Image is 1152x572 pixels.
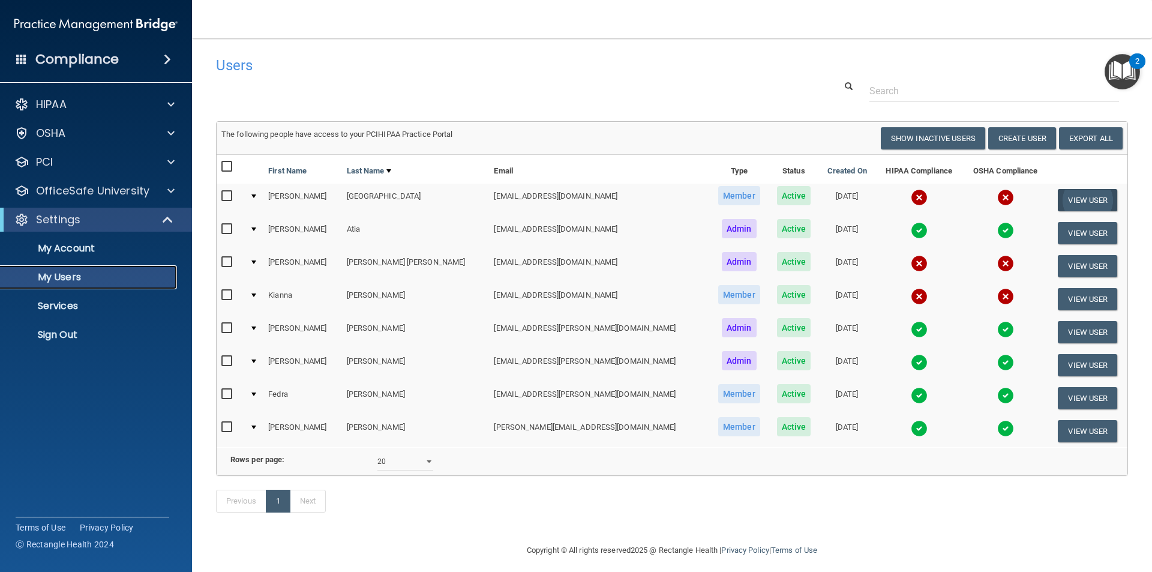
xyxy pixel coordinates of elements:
button: View User [1058,321,1117,343]
img: tick.e7d51cea.svg [911,387,928,404]
button: View User [1058,354,1117,376]
td: Fedra [263,382,341,415]
td: [PERSON_NAME] [342,316,490,349]
a: Next [290,490,326,513]
th: HIPAA Compliance [875,155,963,184]
img: cross.ca9f0e7f.svg [997,288,1014,305]
td: [DATE] [819,283,875,316]
img: tick.e7d51cea.svg [997,354,1014,371]
a: Export All [1059,127,1123,149]
button: View User [1058,288,1117,310]
p: Settings [36,212,80,227]
p: OSHA [36,126,66,140]
td: [PERSON_NAME] [263,415,341,447]
span: Active [777,186,811,205]
button: Open Resource Center, 2 new notifications [1105,54,1140,89]
a: OfficeSafe University [14,184,175,198]
td: [EMAIL_ADDRESS][PERSON_NAME][DOMAIN_NAME] [489,316,709,349]
img: cross.ca9f0e7f.svg [911,288,928,305]
td: [GEOGRAPHIC_DATA] [342,184,490,217]
td: [DATE] [819,316,875,349]
img: cross.ca9f0e7f.svg [997,255,1014,272]
img: cross.ca9f0e7f.svg [911,189,928,206]
td: [PERSON_NAME] [263,316,341,349]
a: OSHA [14,126,175,140]
iframe: Drift Widget Chat Controller [944,487,1138,535]
a: HIPAA [14,97,175,112]
a: 1 [266,490,290,513]
h4: Compliance [35,51,119,68]
td: [EMAIL_ADDRESS][DOMAIN_NAME] [489,184,709,217]
button: View User [1058,387,1117,409]
td: [EMAIL_ADDRESS][DOMAIN_NAME] [489,217,709,250]
span: Ⓒ Rectangle Health 2024 [16,538,114,550]
td: [PERSON_NAME][EMAIL_ADDRESS][DOMAIN_NAME] [489,415,709,447]
p: My Users [8,271,172,283]
span: Admin [722,252,757,271]
td: [EMAIL_ADDRESS][DOMAIN_NAME] [489,283,709,316]
div: 2 [1135,61,1139,77]
span: The following people have access to your PCIHIPAA Practice Portal [221,130,453,139]
button: View User [1058,420,1117,442]
td: [DATE] [819,184,875,217]
button: Show Inactive Users [881,127,985,149]
td: Kianna [263,283,341,316]
a: Privacy Policy [721,546,769,555]
a: Terms of Use [16,522,65,534]
td: [PERSON_NAME] [342,382,490,415]
th: Type [710,155,769,184]
span: Admin [722,318,757,337]
span: Active [777,384,811,403]
td: [EMAIL_ADDRESS][PERSON_NAME][DOMAIN_NAME] [489,349,709,382]
td: [PERSON_NAME] [263,217,341,250]
td: [DATE] [819,415,875,447]
p: My Account [8,242,172,254]
div: Copyright © All rights reserved 2025 @ Rectangle Health | | [453,531,891,570]
a: Previous [216,490,266,513]
span: Member [718,186,760,205]
td: [PERSON_NAME] [263,184,341,217]
span: Admin [722,351,757,370]
span: Active [777,252,811,271]
p: PCI [36,155,53,169]
a: Settings [14,212,174,227]
h4: Users [216,58,740,73]
input: Search [869,80,1119,102]
button: Create User [988,127,1056,149]
td: [EMAIL_ADDRESS][DOMAIN_NAME] [489,250,709,283]
a: Privacy Policy [80,522,134,534]
th: OSHA Compliance [963,155,1048,184]
td: [PERSON_NAME] [342,415,490,447]
span: Member [718,285,760,304]
img: tick.e7d51cea.svg [911,354,928,371]
td: [PERSON_NAME] [263,349,341,382]
a: First Name [268,164,307,178]
td: [DATE] [819,382,875,415]
span: Member [718,384,760,403]
span: Admin [722,219,757,238]
td: [DATE] [819,349,875,382]
button: View User [1058,222,1117,244]
span: Active [777,417,811,436]
a: Last Name [347,164,391,178]
td: [EMAIL_ADDRESS][PERSON_NAME][DOMAIN_NAME] [489,382,709,415]
th: Status [769,155,819,184]
img: tick.e7d51cea.svg [997,387,1014,404]
td: Atia [342,217,490,250]
p: HIPAA [36,97,67,112]
td: [DATE] [819,217,875,250]
img: tick.e7d51cea.svg [911,222,928,239]
a: Terms of Use [771,546,817,555]
th: Email [489,155,709,184]
p: Sign Out [8,329,172,341]
span: Active [777,318,811,337]
img: cross.ca9f0e7f.svg [997,189,1014,206]
img: tick.e7d51cea.svg [997,222,1014,239]
img: tick.e7d51cea.svg [997,420,1014,437]
td: [PERSON_NAME] [342,283,490,316]
img: tick.e7d51cea.svg [997,321,1014,338]
img: tick.e7d51cea.svg [911,420,928,437]
span: Member [718,417,760,436]
td: [PERSON_NAME] [PERSON_NAME] [342,250,490,283]
a: Created On [827,164,867,178]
